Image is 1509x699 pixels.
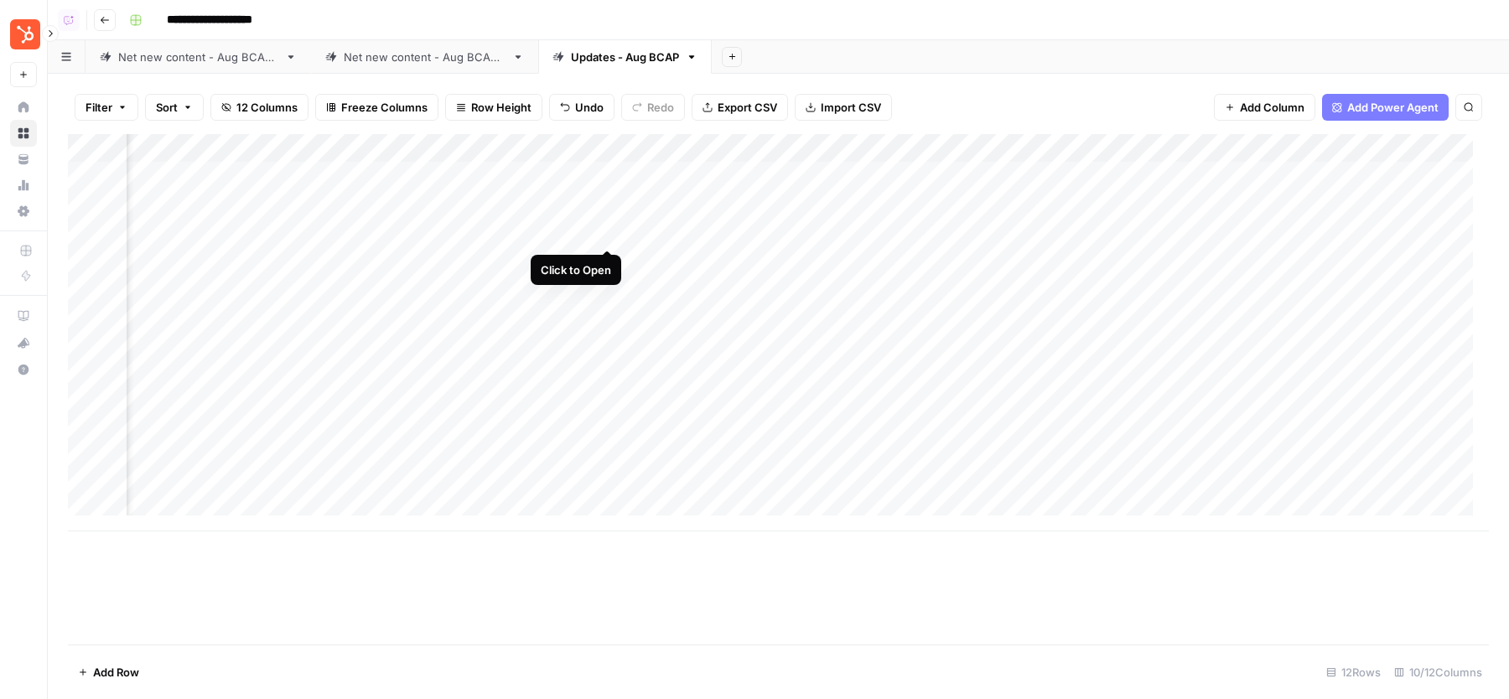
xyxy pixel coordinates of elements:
button: Help + Support [10,356,37,383]
button: Freeze Columns [315,94,438,121]
span: Filter [86,99,112,116]
a: AirOps Academy [10,303,37,329]
a: Net new content - Aug BCAP 2 [311,40,538,74]
a: Net new content - Aug BCAP 1 [86,40,311,74]
span: Import CSV [821,99,881,116]
div: Updates - Aug BCAP [571,49,679,65]
span: Sort [156,99,178,116]
a: Browse [10,120,37,147]
a: Home [10,94,37,121]
button: Row Height [445,94,542,121]
img: Blog Content Action Plan Logo [10,19,40,49]
a: Settings [10,198,37,225]
a: Updates - Aug BCAP [538,40,712,74]
span: 12 Columns [236,99,298,116]
div: What's new? [11,330,36,355]
div: Click to Open [541,261,611,278]
span: Add Row [93,664,139,681]
button: What's new? [10,329,37,356]
span: Undo [575,99,604,116]
button: Import CSV [795,94,892,121]
span: Redo [647,99,674,116]
span: Row Height [471,99,532,116]
button: Export CSV [692,94,788,121]
span: Freeze Columns [341,99,428,116]
span: Export CSV [718,99,777,116]
button: Filter [75,94,138,121]
button: Add Row [68,659,149,686]
a: Your Data [10,146,37,173]
button: Redo [621,94,685,121]
div: 10/12 Columns [1387,659,1489,686]
button: 12 Columns [210,94,309,121]
span: Add Power Agent [1347,99,1439,116]
button: Add Power Agent [1322,94,1449,121]
a: Usage [10,172,37,199]
div: Net new content - Aug BCAP 1 [118,49,278,65]
button: Undo [549,94,614,121]
div: 12 Rows [1320,659,1387,686]
button: Add Column [1214,94,1315,121]
span: Add Column [1240,99,1304,116]
button: Workspace: Blog Content Action Plan [10,13,37,55]
button: Sort [145,94,204,121]
div: Net new content - Aug BCAP 2 [344,49,506,65]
